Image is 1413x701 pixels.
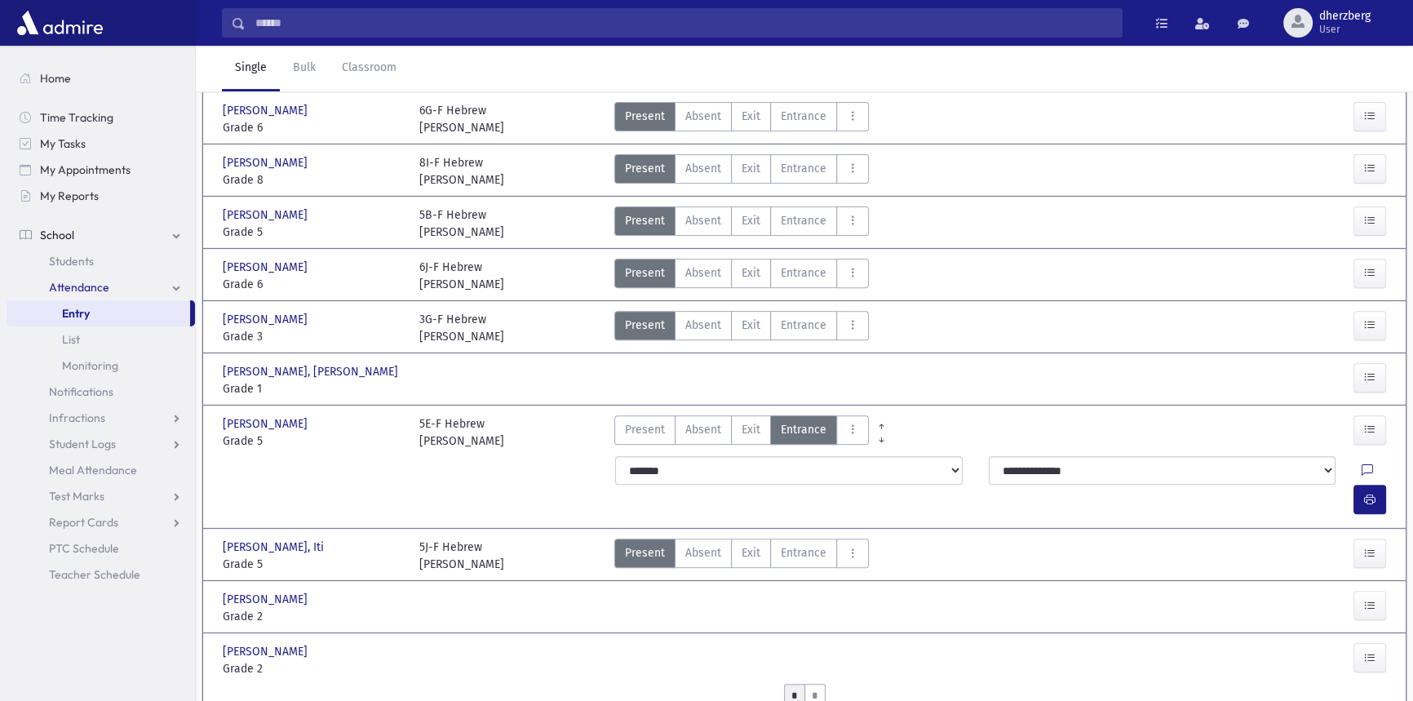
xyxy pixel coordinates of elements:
span: Teacher Schedule [49,567,140,582]
div: 8I-F Hebrew [PERSON_NAME] [419,154,504,189]
span: Grade 6 [223,276,403,293]
span: Meal Attendance [49,463,137,477]
span: Grade 2 [223,608,403,625]
a: Home [7,65,195,91]
div: 5E-F Hebrew [PERSON_NAME] [419,415,504,450]
span: Present [625,317,665,334]
span: Grade 3 [223,328,403,345]
a: Infractions [7,405,195,431]
img: AdmirePro [13,7,107,39]
span: Entrance [781,160,826,177]
span: Entry [62,306,90,321]
span: Grade 2 [223,660,403,677]
span: Absent [685,264,721,282]
a: Report Cards [7,509,195,535]
span: Exit [742,160,760,177]
span: [PERSON_NAME] [223,154,311,171]
span: List [62,332,80,347]
span: Absent [685,160,721,177]
a: My Appointments [7,157,195,183]
span: Exit [742,264,760,282]
span: Present [625,160,665,177]
span: [PERSON_NAME] [223,643,311,660]
span: Home [40,71,71,86]
span: Monitoring [62,358,118,373]
span: [PERSON_NAME] [223,591,311,608]
div: 6J-F Hebrew [PERSON_NAME] [419,259,504,293]
span: My Reports [40,189,99,203]
span: [PERSON_NAME] [223,415,311,433]
span: Absent [685,317,721,334]
span: User [1319,23,1371,36]
span: Absent [685,108,721,125]
a: PTC Schedule [7,535,195,561]
span: Time Tracking [40,110,113,125]
a: Test Marks [7,483,195,509]
a: Meal Attendance [7,457,195,483]
div: AttTypes [614,259,869,293]
span: [PERSON_NAME], Iti [223,539,327,556]
span: Entrance [781,108,826,125]
span: Test Marks [49,489,104,504]
span: Exit [742,544,760,561]
span: Student Logs [49,437,116,451]
input: Search [246,8,1122,38]
a: Students [7,248,195,274]
span: Absent [685,212,721,229]
span: Entrance [781,317,826,334]
span: Exit [742,108,760,125]
span: Attendance [49,280,109,295]
span: [PERSON_NAME] [223,206,311,224]
div: 6G-F Hebrew [PERSON_NAME] [419,102,504,136]
a: My Reports [7,183,195,209]
a: School [7,222,195,248]
a: Monitoring [7,353,195,379]
span: My Tasks [40,136,86,151]
a: Attendance [7,274,195,300]
span: [PERSON_NAME] [223,102,311,119]
div: AttTypes [614,539,869,573]
div: AttTypes [614,311,869,345]
span: Exit [742,317,760,334]
span: Exit [742,212,760,229]
div: AttTypes [614,415,869,450]
span: Infractions [49,410,105,425]
span: Present [625,544,665,561]
span: [PERSON_NAME], [PERSON_NAME] [223,363,401,380]
span: PTC Schedule [49,541,119,556]
span: Entrance [781,212,826,229]
a: Bulk [280,46,329,91]
span: Present [625,264,665,282]
span: School [40,228,74,242]
div: AttTypes [614,206,869,241]
a: Teacher Schedule [7,561,195,588]
span: Absent [685,421,721,438]
div: 5B-F Hebrew [PERSON_NAME] [419,206,504,241]
a: Notifications [7,379,195,405]
span: Students [49,254,94,268]
span: Entrance [781,421,826,438]
span: Grade 6 [223,119,403,136]
a: Student Logs [7,431,195,457]
span: [PERSON_NAME] [223,311,311,328]
span: Grade 5 [223,433,403,450]
a: My Tasks [7,131,195,157]
a: List [7,326,195,353]
div: AttTypes [614,154,869,189]
span: My Appointments [40,162,131,177]
div: 3G-F Hebrew [PERSON_NAME] [419,311,504,345]
span: Present [625,421,665,438]
span: [PERSON_NAME] [223,259,311,276]
span: Grade 8 [223,171,403,189]
span: Present [625,212,665,229]
a: Time Tracking [7,104,195,131]
a: Single [222,46,280,91]
span: Grade 1 [223,380,403,397]
div: 5J-F Hebrew [PERSON_NAME] [419,539,504,573]
span: Report Cards [49,515,118,530]
span: Grade 5 [223,556,403,573]
span: Notifications [49,384,113,399]
span: Entrance [781,544,826,561]
span: Present [625,108,665,125]
span: dherzberg [1319,10,1371,23]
